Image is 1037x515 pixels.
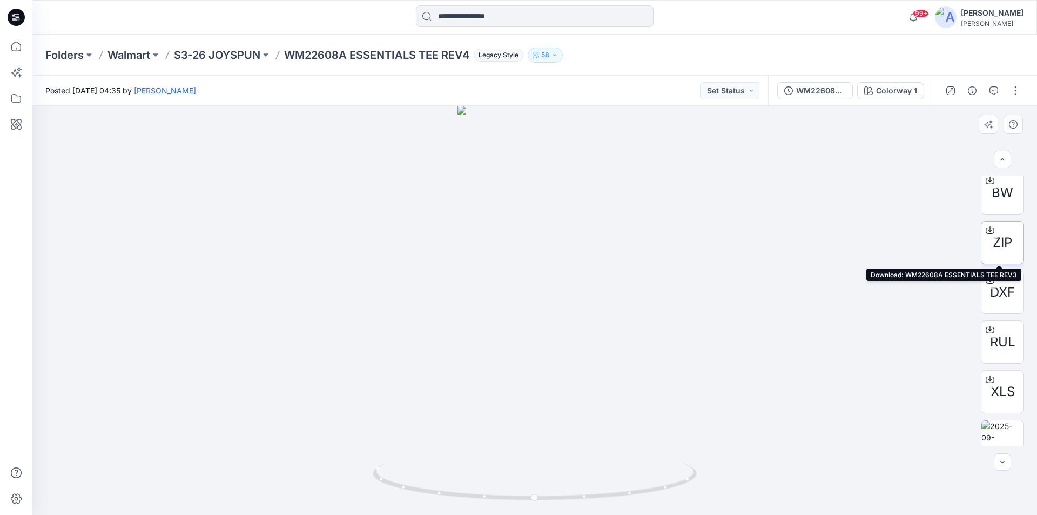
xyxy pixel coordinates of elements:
[990,332,1015,352] span: RUL
[134,86,196,95] a: [PERSON_NAME]
[991,382,1015,402] span: XLS
[964,82,981,99] button: Details
[935,6,957,28] img: avatar
[469,48,523,63] button: Legacy Style
[777,82,853,99] button: WM22608A ESSENTIALS TEE REV3
[992,183,1013,203] span: BW
[284,48,469,63] p: WM22608A ESSENTIALS TEE REV4
[796,85,846,97] div: WM22608A ESSENTIALS TEE REV3
[107,48,150,63] a: Walmart
[857,82,924,99] button: Colorway 1
[961,6,1023,19] div: [PERSON_NAME]
[45,48,84,63] a: Folders
[993,233,1012,252] span: ZIP
[876,85,917,97] div: Colorway 1
[981,420,1023,463] img: 2025-09-25_10h09_51
[474,49,523,62] span: Legacy Style
[990,283,1015,302] span: DXF
[913,9,929,18] span: 99+
[541,49,549,61] p: 58
[961,19,1023,28] div: [PERSON_NAME]
[45,85,196,96] span: Posted [DATE] 04:35 by
[174,48,260,63] a: S3-26 JOYSPUN
[528,48,563,63] button: 58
